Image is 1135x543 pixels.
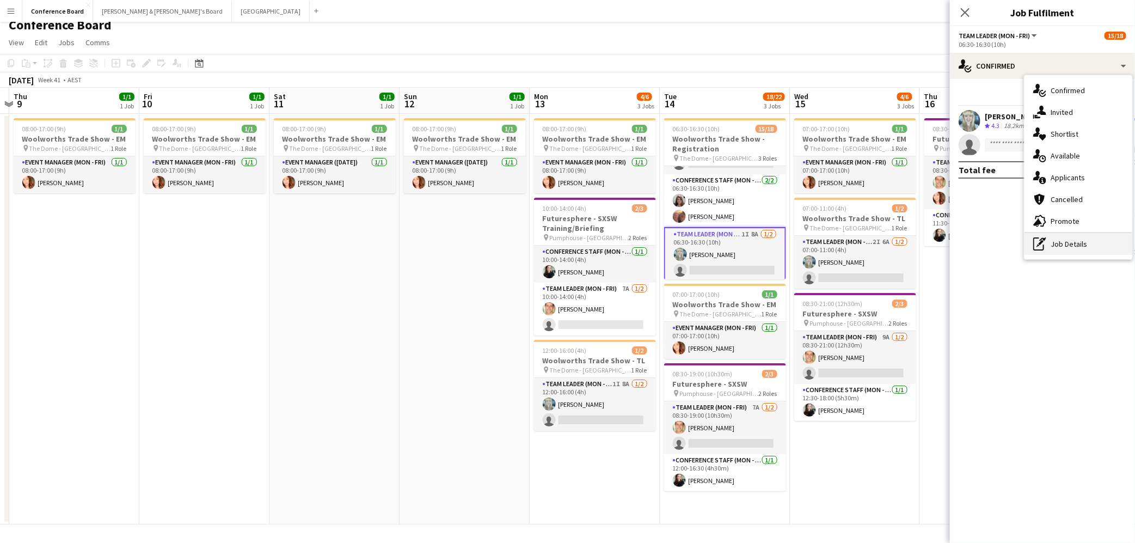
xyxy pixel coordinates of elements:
[664,401,786,454] app-card-role: Team Leader (Mon - Fri)7A1/208:30-19:00 (10h30m)[PERSON_NAME]
[810,319,889,327] span: Pumphouse - [GEOGRAPHIC_DATA]
[631,144,647,152] span: 1 Role
[680,389,759,398] span: Pumphouse - [GEOGRAPHIC_DATA]
[534,134,656,144] h3: Woolworths Trade Show - EM
[673,370,733,378] span: 08:30-19:00 (10h30m)
[959,164,996,175] div: Total fee
[762,310,777,318] span: 1 Role
[242,125,257,133] span: 1/1
[510,102,524,110] div: 1 Job
[380,102,394,110] div: 1 Job
[14,156,136,193] app-card-role: Event Manager (Mon - Fri)1/108:00-17:00 (9h)[PERSON_NAME]
[274,156,396,193] app-card-role: Event Manager ([DATE])1/108:00-17:00 (9h)[PERSON_NAME]
[272,97,286,110] span: 11
[664,379,786,389] h3: Futuresphere - SXSW
[898,102,915,110] div: 3 Jobs
[68,76,82,84] div: AEST
[664,363,786,491] app-job-card: 08:30-19:00 (10h30m)2/3Futuresphere - SXSW Pumphouse - [GEOGRAPHIC_DATA]2 RolesTeam Leader (Mon -...
[763,93,785,101] span: 18/22
[959,32,1030,40] span: Team Leader (Mon - Fri)
[250,102,264,110] div: 1 Job
[144,91,152,101] span: Fri
[249,93,265,101] span: 1/1
[1051,151,1080,161] span: Available
[794,236,916,289] app-card-role: Team Leader (Mon - Fri)2I6A1/207:00-11:00 (4h)[PERSON_NAME]
[550,144,631,152] span: The Dome - [GEOGRAPHIC_DATA]
[959,32,1039,40] button: Team Leader (Mon - Fri)
[950,53,1135,79] div: Confirmed
[629,234,647,242] span: 2 Roles
[637,102,654,110] div: 3 Jobs
[924,118,1046,246] app-job-card: 08:30-16:30 (8h)3/3Futuresphere - SXSW Pumphouse - [GEOGRAPHIC_DATA]2 RolesTeam Leader (Mon - Fri...
[664,174,786,227] app-card-role: Conference Staff (Mon - Fri)2/206:30-16:30 (10h)[PERSON_NAME][PERSON_NAME]
[534,198,656,335] div: 10:00-14:00 (4h)2/3Futuresphere - SXSW Training/Briefing Pumphouse - [GEOGRAPHIC_DATA]2 RolesConf...
[144,156,266,193] app-card-role: Event Manager (Mon - Fri)1/108:00-17:00 (9h)[PERSON_NAME]
[144,134,266,144] h3: Woolworths Trade Show - EM
[680,154,759,162] span: The Dome - [GEOGRAPHIC_DATA]
[29,144,111,152] span: The Dome - [GEOGRAPHIC_DATA]
[933,125,977,133] span: 08:30-16:30 (8h)
[371,144,387,152] span: 1 Role
[794,91,808,101] span: Wed
[764,102,784,110] div: 3 Jobs
[923,97,938,110] span: 16
[664,134,786,154] h3: Woolworths Trade Show - Registration
[673,125,720,133] span: 06:30-16:30 (10h)
[54,35,79,50] a: Jobs
[664,284,786,359] app-job-card: 07:00-17:00 (10h)1/1Woolworths Trade Show - EM The Dome - [GEOGRAPHIC_DATA]1 RoleEvent Manager (M...
[30,35,52,50] a: Edit
[1024,233,1132,255] div: Job Details
[793,97,808,110] span: 15
[1051,107,1073,117] span: Invited
[534,213,656,233] h3: Futuresphere - SXSW Training/Briefing
[924,134,1046,144] h3: Futuresphere - SXSW
[290,144,371,152] span: The Dome - [GEOGRAPHIC_DATA]
[1051,216,1079,226] span: Promote
[664,454,786,491] app-card-role: Conference Staff (Mon - Fri)1/112:00-16:30 (4h30m)[PERSON_NAME]
[159,144,241,152] span: The Dome - [GEOGRAPHIC_DATA]
[637,93,652,101] span: 4/6
[402,97,417,110] span: 12
[111,144,127,152] span: 1 Role
[420,144,501,152] span: The Dome - [GEOGRAPHIC_DATA]
[501,144,517,152] span: 1 Role
[664,300,786,309] h3: Woolworths Trade Show - EM
[9,75,34,86] div: [DATE]
[93,1,232,22] button: [PERSON_NAME] & [PERSON_NAME]'s Board
[794,156,916,193] app-card-role: Event Manager (Mon - Fri)1/107:00-17:00 (10h)[PERSON_NAME]
[664,118,786,279] app-job-card: 06:30-16:30 (10h)15/18Woolworths Trade Show - Registration The Dome - [GEOGRAPHIC_DATA]3 Roles[PE...
[631,366,647,374] span: 1 Role
[985,112,1042,121] div: [PERSON_NAME]
[14,118,136,193] app-job-card: 08:00-17:00 (9h)1/1Woolworths Trade Show - EM The Dome - [GEOGRAPHIC_DATA]1 RoleEvent Manager (Mo...
[274,91,286,101] span: Sat
[794,331,916,384] app-card-role: Team Leader (Mon - Fri)9A1/208:30-21:00 (12h30m)[PERSON_NAME]
[543,125,587,133] span: 08:00-17:00 (9h)
[404,118,526,193] app-job-card: 08:00-17:00 (9h)1/1Woolworths Trade Show - EM The Dome - [GEOGRAPHIC_DATA]1 RoleEvent Manager ([D...
[4,35,28,50] a: View
[534,246,656,283] app-card-role: Conference Staff (Mon - Fri)1/110:00-14:00 (4h)[PERSON_NAME]
[632,125,647,133] span: 1/1
[794,134,916,144] h3: Woolworths Trade Show - EM
[534,91,548,101] span: Mon
[680,310,762,318] span: The Dome - [GEOGRAPHIC_DATA]
[924,209,1046,246] app-card-role: Conference Staff (Mon - Fri)1/111:30-15:30 (4h)[PERSON_NAME]
[58,38,75,47] span: Jobs
[673,290,720,298] span: 07:00-17:00 (10h)
[543,204,587,212] span: 10:00-14:00 (4h)
[810,224,892,232] span: The Dome - [GEOGRAPHIC_DATA]
[413,125,457,133] span: 08:00-17:00 (9h)
[897,93,912,101] span: 4/6
[794,293,916,421] app-job-card: 08:30-21:00 (12h30m)2/3Futuresphere - SXSW Pumphouse - [GEOGRAPHIC_DATA]2 RolesTeam Leader (Mon -...
[892,125,907,133] span: 1/1
[803,125,850,133] span: 07:00-17:00 (10h)
[532,97,548,110] span: 13
[664,91,677,101] span: Tue
[274,118,396,193] app-job-card: 08:00-17:00 (9h)1/1Woolworths Trade Show - EM The Dome - [GEOGRAPHIC_DATA]1 RoleEvent Manager ([D...
[924,156,1046,209] app-card-role: Team Leader (Mon - Fri)2/208:30-16:30 (8h)[PERSON_NAME][PERSON_NAME]
[794,118,916,193] app-job-card: 07:00-17:00 (10h)1/1Woolworths Trade Show - EM The Dome - [GEOGRAPHIC_DATA]1 RoleEvent Manager (M...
